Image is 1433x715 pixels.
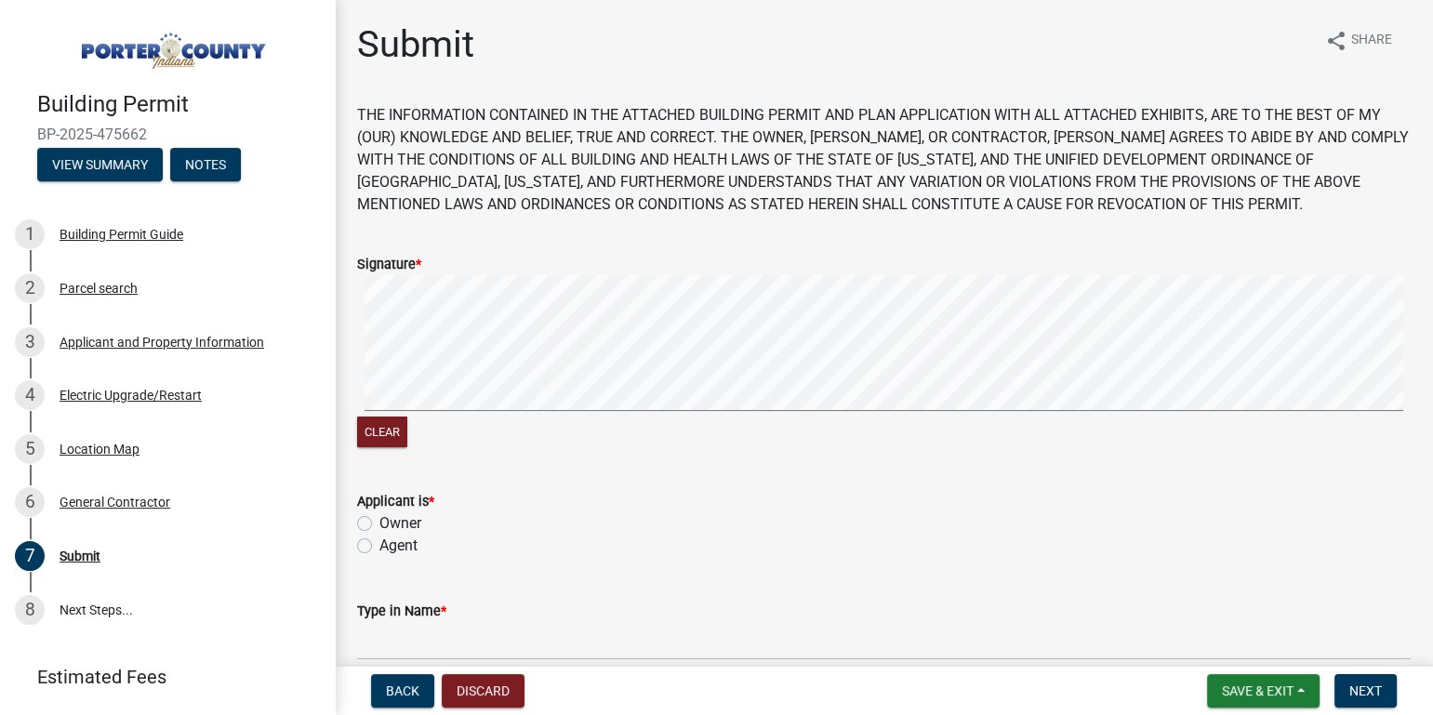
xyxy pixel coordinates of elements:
button: Discard [442,674,524,708]
div: 5 [15,434,45,464]
span: Back [386,683,419,698]
label: Applicant is [357,496,434,509]
h1: Submit [357,22,474,67]
span: BP-2025-475662 [37,126,298,143]
div: General Contractor [60,496,170,509]
h4: Building Permit [37,91,320,118]
div: Applicant and Property Information [60,336,264,349]
button: Save & Exit [1207,674,1320,708]
wm-modal-confirm: Notes [170,158,241,173]
div: 3 [15,327,45,357]
label: Owner [379,512,421,535]
div: 4 [15,380,45,410]
div: Electric Upgrade/Restart [60,389,202,402]
span: Share [1351,30,1392,52]
div: Parcel search [60,282,138,295]
div: Location Map [60,443,139,456]
div: Submit [60,549,100,563]
div: 1 [15,219,45,249]
span: Next [1349,683,1382,698]
label: Type in Name [357,605,446,618]
button: Next [1334,674,1397,708]
button: Notes [170,148,241,181]
label: Agent [379,535,418,557]
a: Estimated Fees [15,658,305,695]
button: Clear [357,417,407,447]
div: 6 [15,487,45,517]
span: Save & Exit [1222,683,1294,698]
div: Building Permit Guide [60,228,183,241]
button: Back [371,674,434,708]
i: share [1325,30,1347,52]
p: THE INFORMATION CONTAINED IN THE ATTACHED BUILDING PERMIT AND PLAN APPLICATION WITH ALL ATTACHED ... [357,104,1411,216]
wm-modal-confirm: Summary [37,158,163,173]
div: 8 [15,595,45,625]
button: shareShare [1310,22,1407,59]
div: 7 [15,541,45,571]
button: View Summary [37,148,163,181]
img: Porter County, Indiana [37,20,305,72]
div: 2 [15,273,45,303]
label: Signature [357,258,421,271]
